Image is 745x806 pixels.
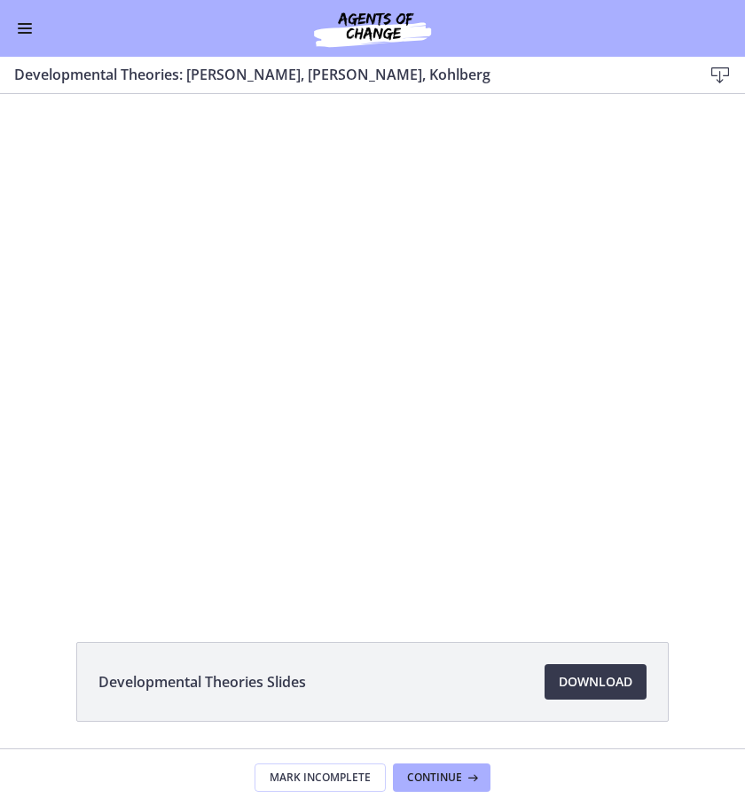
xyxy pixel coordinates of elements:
span: Developmental Theories Slides [98,671,306,693]
span: Download [559,671,632,693]
button: Enable menu [14,18,35,39]
span: Continue [407,771,462,785]
a: Download [545,664,647,700]
span: Mark Incomplete [270,771,371,785]
button: Mark Incomplete [255,763,386,792]
button: Continue [393,763,490,792]
img: Agents of Change [266,7,479,50]
h3: Developmental Theories: [PERSON_NAME], [PERSON_NAME], Kohlberg [14,64,674,85]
